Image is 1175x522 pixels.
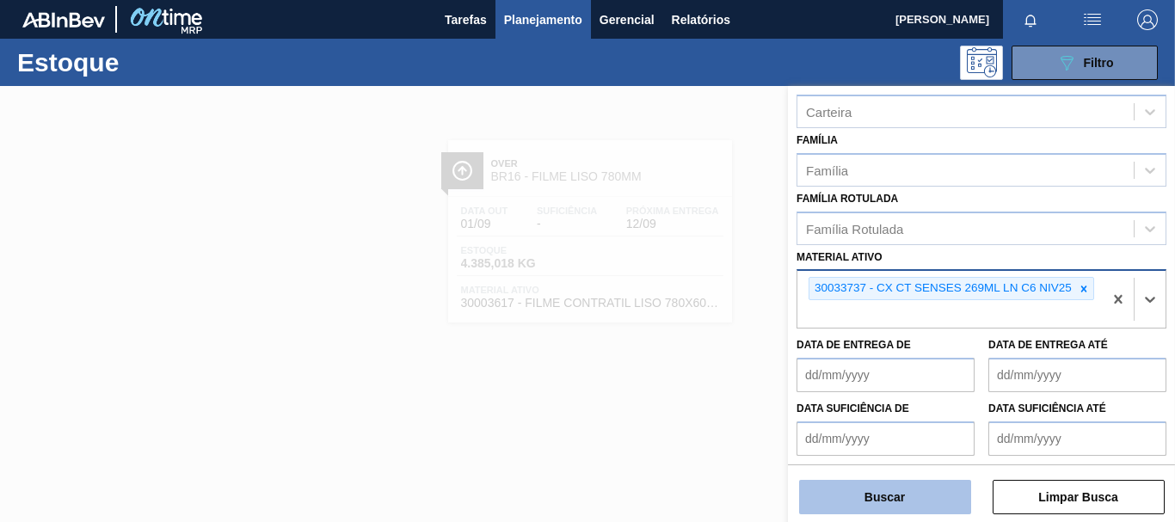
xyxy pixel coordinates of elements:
img: userActions [1082,9,1103,30]
span: Planejamento [504,9,582,30]
label: Data de Entrega de [797,339,911,351]
img: TNhmsLtSVTkK8tSr43FrP2fwEKptu5GPRR3wAAAABJRU5ErkJggg== [22,12,105,28]
label: Material ativo [797,251,883,263]
label: Data suficiência até [988,402,1106,415]
label: Data de Entrega até [988,339,1108,351]
input: dd/mm/yyyy [988,358,1166,392]
button: Filtro [1012,46,1158,80]
input: dd/mm/yyyy [797,421,975,456]
div: Família Rotulada [806,221,903,236]
span: Relatórios [672,9,730,30]
span: Filtro [1084,56,1114,70]
span: Gerencial [600,9,655,30]
input: dd/mm/yyyy [797,358,975,392]
label: Data suficiência de [797,402,909,415]
button: Notificações [1003,8,1058,32]
div: Família [806,163,848,177]
div: 30033737 - CX CT SENSES 269ML LN C6 NIV25 [809,278,1074,299]
input: dd/mm/yyyy [988,421,1166,456]
h1: Estoque [17,52,258,72]
img: Logout [1137,9,1158,30]
span: Tarefas [445,9,487,30]
div: Carteira [806,104,852,119]
label: Família [797,134,838,146]
div: Pogramando: nenhum usuário selecionado [960,46,1003,80]
label: Família Rotulada [797,193,898,205]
